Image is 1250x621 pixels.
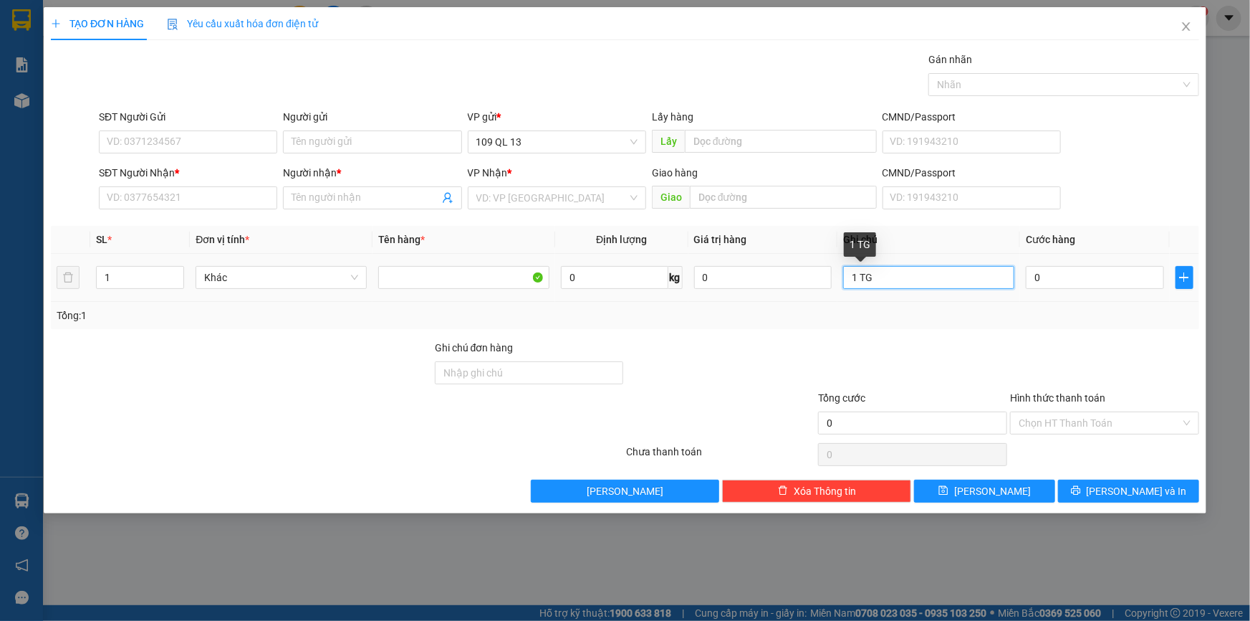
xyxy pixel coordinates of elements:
[6,6,78,78] img: logo.jpg
[167,18,318,29] span: Yêu cầu xuất hóa đơn điện tử
[652,186,690,209] span: Giao
[99,109,277,125] div: SĐT Người Gửi
[1010,392,1105,404] label: Hình thức thanh toán
[435,342,514,354] label: Ghi chú đơn hàng
[531,480,720,503] button: [PERSON_NAME]
[694,234,747,245] span: Giá trị hàng
[96,234,107,245] span: SL
[378,266,549,289] input: VD: Bàn, Ghế
[914,480,1055,503] button: save[PERSON_NAME]
[954,483,1031,499] span: [PERSON_NAME]
[6,32,273,49] li: 01 [PERSON_NAME]
[938,485,948,497] span: save
[1058,480,1199,503] button: printer[PERSON_NAME] và In
[204,267,358,288] span: Khác
[283,109,461,125] div: Người gửi
[1087,483,1187,499] span: [PERSON_NAME] và In
[82,52,94,64] span: phone
[668,266,683,289] span: kg
[652,130,685,153] span: Lấy
[1026,234,1075,245] span: Cước hàng
[694,266,832,289] input: 0
[99,165,277,181] div: SĐT Người Nhận
[476,131,638,153] span: 109 QL 13
[722,480,911,503] button: deleteXóa Thông tin
[378,234,425,245] span: Tên hàng
[928,54,972,65] label: Gán nhãn
[778,485,788,497] span: delete
[6,90,145,113] b: GỬI : 109 QL 13
[51,19,61,29] span: plus
[883,165,1061,181] div: CMND/Passport
[652,167,698,179] span: Giao hàng
[51,18,144,29] span: TẠO ĐƠN HÀNG
[1181,21,1192,32] span: close
[843,266,1014,289] input: Ghi Chú
[587,483,663,499] span: [PERSON_NAME]
[1176,272,1193,283] span: plus
[57,308,483,323] div: Tổng: 1
[167,19,178,30] img: icon
[794,483,856,499] span: Xóa Thông tin
[883,109,1061,125] div: CMND/Passport
[690,186,877,209] input: Dọc đường
[82,9,203,27] b: [PERSON_NAME]
[1176,266,1193,289] button: plus
[1071,485,1081,497] span: printer
[6,49,273,67] li: 02523854854, 0913854356
[844,232,876,257] div: 1 TG
[685,130,877,153] input: Dọc đường
[837,226,1020,254] th: Ghi chú
[468,167,508,179] span: VP Nhận
[468,109,646,125] div: VP gửi
[818,392,865,404] span: Tổng cước
[82,34,94,46] span: environment
[1166,7,1206,47] button: Close
[652,111,693,123] span: Lấy hàng
[196,234,249,245] span: Đơn vị tính
[442,192,453,204] span: user-add
[57,266,80,289] button: delete
[435,361,624,384] input: Ghi chú đơn hàng
[625,444,817,469] div: Chưa thanh toán
[596,234,647,245] span: Định lượng
[283,165,461,181] div: Người nhận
